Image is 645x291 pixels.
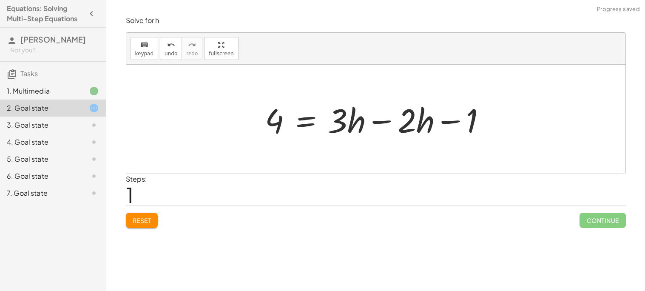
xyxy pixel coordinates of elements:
[126,182,134,208] span: 1
[165,51,177,57] span: undo
[188,40,196,50] i: redo
[167,40,175,50] i: undo
[89,171,99,181] i: Task not started.
[7,3,84,24] h4: Equations: Solving Multi-Step Equations
[7,137,75,147] div: 4. Goal state
[20,34,86,44] span: [PERSON_NAME]
[133,217,151,224] span: Reset
[89,137,99,147] i: Task not started.
[204,37,238,60] button: fullscreen
[7,120,75,130] div: 3. Goal state
[7,154,75,164] div: 5. Goal state
[186,51,198,57] span: redo
[89,188,99,198] i: Task not started.
[89,86,99,96] i: Task finished.
[20,69,38,78] span: Tasks
[135,51,154,57] span: keypad
[126,213,158,228] button: Reset
[126,16,626,26] p: Solve for h
[597,5,640,14] span: Progress saved
[7,188,75,198] div: 7. Goal state
[7,86,75,96] div: 1. Multimedia
[209,51,233,57] span: fullscreen
[182,37,202,60] button: redoredo
[160,37,182,60] button: undoundo
[131,37,159,60] button: keyboardkeypad
[89,103,99,113] i: Task started.
[10,46,99,54] div: Not you?
[140,40,148,50] i: keyboard
[89,154,99,164] i: Task not started.
[7,171,75,181] div: 6. Goal state
[126,174,147,183] label: Steps:
[89,120,99,130] i: Task not started.
[7,103,75,113] div: 2. Goal state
